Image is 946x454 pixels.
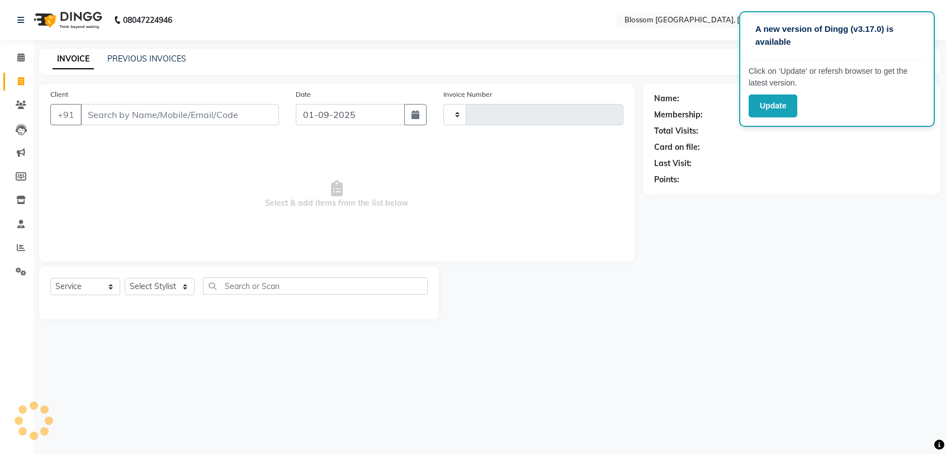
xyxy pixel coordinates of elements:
b: 08047224946 [123,4,172,36]
div: Membership: [654,109,703,121]
div: Points: [654,174,679,186]
p: A new version of Dingg (v3.17.0) is available [755,23,919,48]
div: Last Visit: [654,158,692,169]
span: Select & add items from the list below [50,139,623,250]
a: INVOICE [53,49,94,69]
p: Click on ‘Update’ or refersh browser to get the latest version. [749,65,925,89]
div: Name: [654,93,679,105]
button: Update [749,94,797,117]
label: Client [50,89,68,100]
input: Search by Name/Mobile/Email/Code [81,104,279,125]
img: logo [29,4,105,36]
label: Date [296,89,311,100]
label: Invoice Number [443,89,492,100]
input: Search or Scan [203,277,428,295]
div: Card on file: [654,141,700,153]
button: +91 [50,104,82,125]
a: PREVIOUS INVOICES [107,54,186,64]
div: Total Visits: [654,125,698,137]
